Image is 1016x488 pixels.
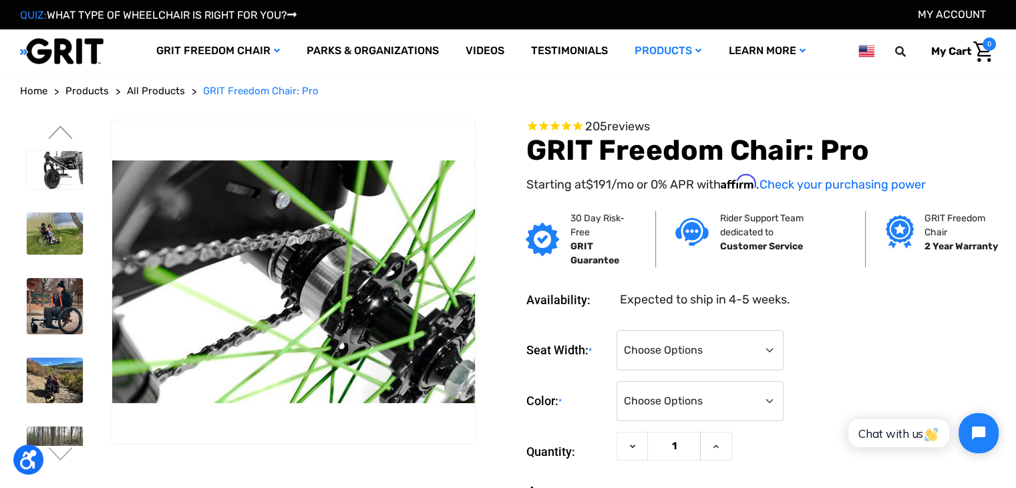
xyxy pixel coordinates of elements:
img: GRIT Freedom Chair: Pro [27,426,83,487]
span: 205 reviews [584,119,649,134]
p: Rider Support Team dedicated to [719,211,845,239]
dd: Expected to ship in 4-5 weeks. [619,291,790,309]
button: Go to slide 1 of 3 [47,126,75,142]
img: GRIT All-Terrain Wheelchair and Mobility Equipment [20,37,104,65]
span: All Products [127,85,185,97]
strong: GRIT Guarantee [570,241,619,266]
p: Starting at /mo or 0% APR with . [526,174,996,194]
a: Cart with 0 items [921,37,996,66]
img: Customer service [675,218,709,245]
span: $191 [585,177,611,192]
iframe: Tidio Chat [834,402,1010,465]
label: Color: [526,381,610,422]
img: Grit freedom [886,215,913,249]
a: Products [621,29,715,73]
img: GRIT Freedom Chair: Pro [27,278,83,334]
a: Learn More [715,29,818,73]
a: QUIZ:WHAT TYPE OF WHEELCHAIR IS RIGHT FOR YOU? [20,9,297,21]
span: Rated 4.6 out of 5 stars 205 reviews [526,120,996,134]
input: Search [901,37,921,66]
strong: 2 Year Warranty [924,241,998,252]
span: My Cart [931,45,971,57]
span: reviews [607,119,649,134]
img: GRIT Freedom Chair: Pro [27,358,83,402]
dt: Availability: [526,291,610,309]
label: Seat Width: [526,330,610,371]
img: GRIT Guarantee [526,223,559,256]
img: GRIT Freedom Chair Pro: close up of front reinforced, tubular front fork and mountainboard wheel ... [27,151,83,189]
a: Products [65,84,109,99]
span: GRIT Freedom Chair: Pro [203,85,319,97]
a: GRIT Freedom Chair [143,29,293,73]
p: 30 Day Risk-Free [570,211,635,239]
a: Home [20,84,47,99]
span: Products [65,85,109,97]
a: GRIT Freedom Chair: Pro [203,84,319,99]
label: Quantity: [526,432,610,472]
span: Affirm [720,174,755,189]
img: Cart [973,41,993,62]
img: us.png [858,43,874,59]
nav: Breadcrumb [20,84,996,99]
p: GRIT Freedom Chair [924,211,1001,239]
a: Check your purchasing power - Learn more about Affirm Financing (opens in modal) [759,177,925,192]
a: Parks & Organizations [293,29,452,73]
span: QUIZ: [20,9,47,21]
h1: GRIT Freedom Chair: Pro [526,134,996,167]
img: GRIT Freedom Chair: Pro [27,213,83,255]
a: Testimonials [518,29,621,73]
button: Go to slide 3 of 3 [47,447,75,463]
strong: Customer Service [719,241,802,252]
img: GRIT Freedom Chair Pro: close up of one Spinergy wheel with green-colored spokes and upgraded dri... [112,160,476,403]
span: Home [20,85,47,97]
span: 0 [983,37,996,51]
a: All Products [127,84,185,99]
a: Videos [452,29,518,73]
a: Account [918,8,986,21]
